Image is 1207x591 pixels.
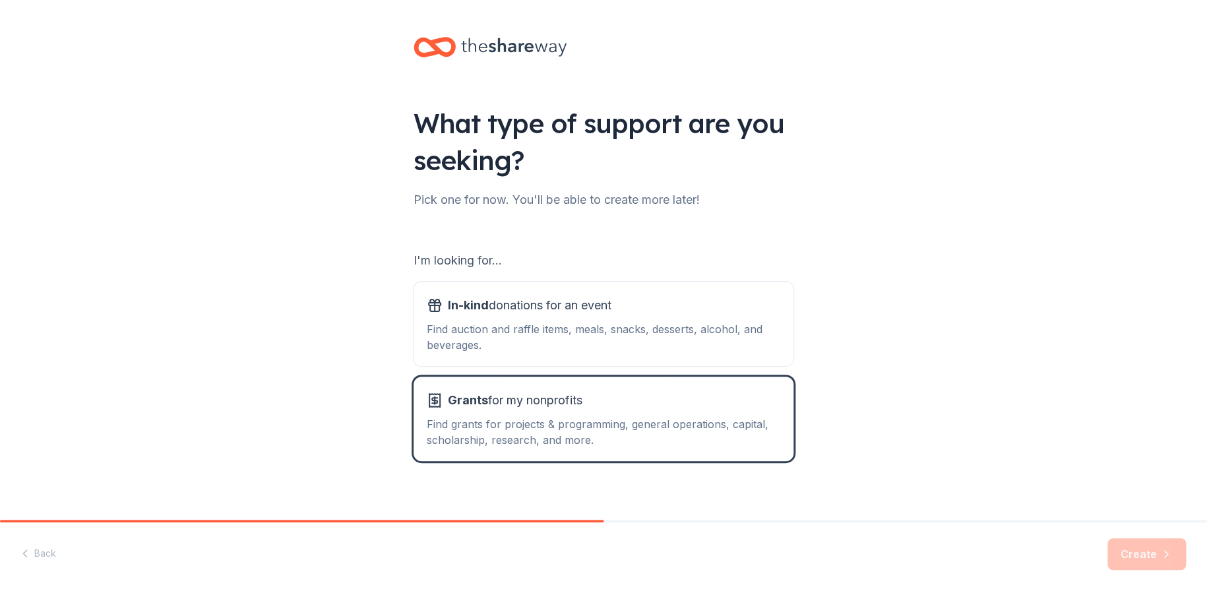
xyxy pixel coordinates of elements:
div: What type of support are you seeking? [414,105,793,179]
button: In-kinddonations for an eventFind auction and raffle items, meals, snacks, desserts, alcohol, and... [414,282,793,366]
span: donations for an event [448,295,611,316]
span: In-kind [448,298,489,312]
button: Grantsfor my nonprofitsFind grants for projects & programming, general operations, capital, schol... [414,377,793,461]
span: for my nonprofits [448,390,582,411]
div: I'm looking for... [414,250,793,271]
div: Find auction and raffle items, meals, snacks, desserts, alcohol, and beverages. [427,321,780,353]
span: Grants [448,393,488,407]
div: Pick one for now. You'll be able to create more later! [414,189,793,210]
div: Find grants for projects & programming, general operations, capital, scholarship, research, and m... [427,416,780,448]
